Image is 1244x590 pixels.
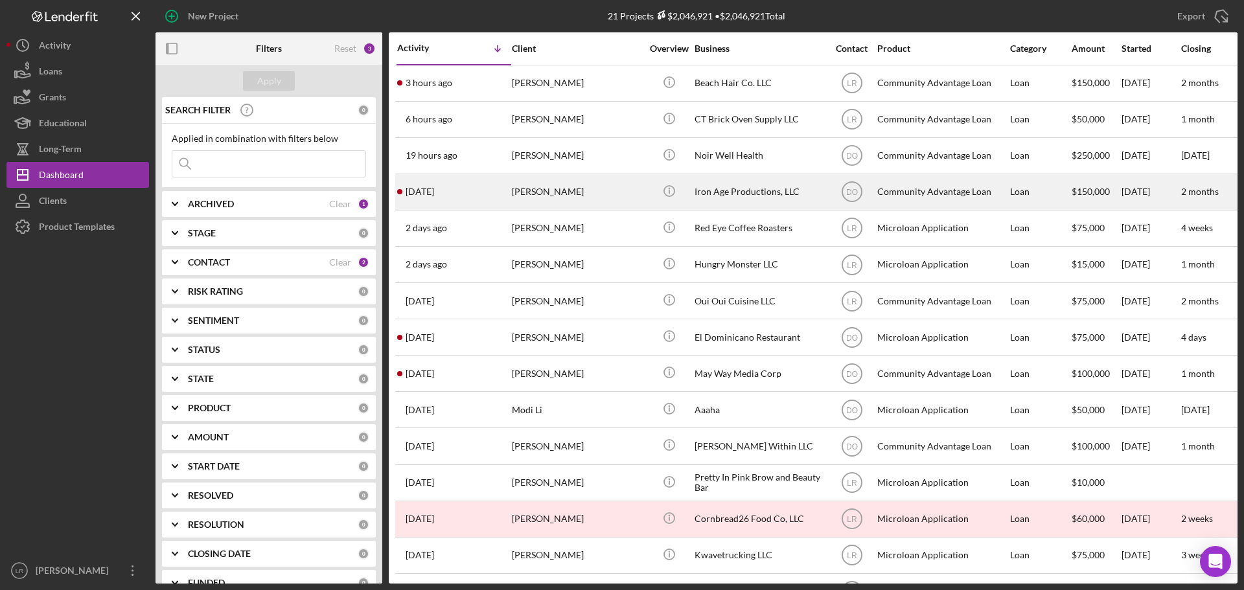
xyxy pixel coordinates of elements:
div: Loan [1010,538,1070,573]
div: Pretty In Pink Brow and Beauty Bar [695,466,824,500]
div: Microloan Application [877,502,1007,536]
div: Loan [1010,66,1070,100]
time: 1 month [1181,113,1215,124]
button: Educational [6,110,149,136]
span: $75,000 [1072,332,1105,343]
div: [DATE] [1122,356,1180,391]
time: 1 month [1181,440,1215,451]
div: Dashboard [39,162,84,191]
div: Loan [1010,102,1070,137]
text: LR [16,567,23,574]
div: [PERSON_NAME] [512,139,641,173]
div: Reset [334,43,356,54]
time: 2 months [1181,186,1219,197]
div: Loans [39,58,62,87]
div: 0 [358,104,369,116]
div: Loan [1010,175,1070,209]
div: [PERSON_NAME] [512,502,641,536]
span: $75,000 [1072,549,1105,560]
span: $50,000 [1072,113,1105,124]
button: LR[PERSON_NAME] [6,558,149,584]
div: CT Brick Oven Supply LLC [695,102,824,137]
div: 0 [358,227,369,239]
div: Cornbread26 Food Co, LLC [695,502,824,536]
div: Hungry Monster LLC [695,247,824,282]
div: New Project [188,3,238,29]
a: Activity [6,32,149,58]
text: DO [846,188,858,197]
text: DO [846,369,858,378]
text: LR [847,551,857,560]
time: [DATE] [1181,150,1210,161]
span: $250,000 [1072,150,1110,161]
b: RESOLUTION [188,519,244,530]
div: Community Advantage Loan [877,429,1007,463]
div: [PERSON_NAME] [512,356,641,391]
div: 2 [358,256,369,268]
b: STATUS [188,345,220,355]
time: 1 month [1181,368,1215,379]
span: $100,000 [1072,368,1110,379]
div: 0 [358,460,369,472]
div: [DATE] [1122,284,1180,318]
div: 1 [358,198,369,210]
div: [PERSON_NAME] Within LLC [695,429,824,463]
div: Open Intercom Messenger [1200,546,1231,577]
a: Clients [6,188,149,214]
span: $150,000 [1072,77,1110,88]
time: 4 days [1181,332,1206,343]
span: $15,000 [1072,258,1105,269]
div: Activity [39,32,71,62]
span: $75,000 [1072,295,1105,306]
time: [DATE] [1181,404,1210,415]
text: LR [847,224,857,233]
div: Community Advantage Loan [877,175,1007,209]
div: [DATE] [1122,392,1180,427]
button: Dashboard [6,162,149,188]
div: Red Eye Coffee Roasters [695,211,824,245]
div: Business [695,43,824,54]
time: 2025-10-06 23:44 [406,150,457,161]
time: 2025-09-06 08:54 [406,514,434,524]
div: [PERSON_NAME] [512,175,641,209]
div: 3 [363,42,376,55]
div: Loan [1010,284,1070,318]
time: 4 weeks [1181,222,1213,233]
div: [DATE] [1122,429,1180,463]
div: Loan [1010,139,1070,173]
text: LR [847,260,857,269]
div: Loan [1010,392,1070,427]
b: PRODUCT [188,403,231,413]
div: El Dominicano Restaurant [695,320,824,354]
div: Applied in combination with filters below [172,133,366,144]
div: [DATE] [1122,139,1180,173]
div: [DATE] [1122,538,1180,573]
div: Iron Age Productions, LLC [695,175,824,209]
text: DO [846,152,858,161]
text: DO [846,405,858,414]
div: 21 Projects • $2,046,921 Total [608,10,785,21]
time: 2025-10-06 01:55 [406,223,447,233]
div: 0 [358,431,369,443]
b: CONTACT [188,257,230,267]
div: Modi Li [512,392,641,427]
div: [DATE] [1122,320,1180,354]
b: AMOUNT [188,432,229,442]
div: Amount [1072,43,1120,54]
div: Noir Well Health [695,139,824,173]
div: Community Advantage Loan [877,66,1007,100]
text: LR [847,297,857,306]
button: Long-Term [6,136,149,162]
b: Filters [256,43,282,54]
b: STAGE [188,228,216,238]
button: Loans [6,58,149,84]
div: [DATE] [1122,102,1180,137]
div: [DATE] [1122,66,1180,100]
div: [PERSON_NAME] [512,538,641,573]
div: Category [1010,43,1070,54]
div: Loan [1010,429,1070,463]
div: Microloan Application [877,538,1007,573]
time: 2025-09-03 17:57 [406,550,434,560]
button: Export [1164,3,1238,29]
span: $50,000 [1072,404,1105,415]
